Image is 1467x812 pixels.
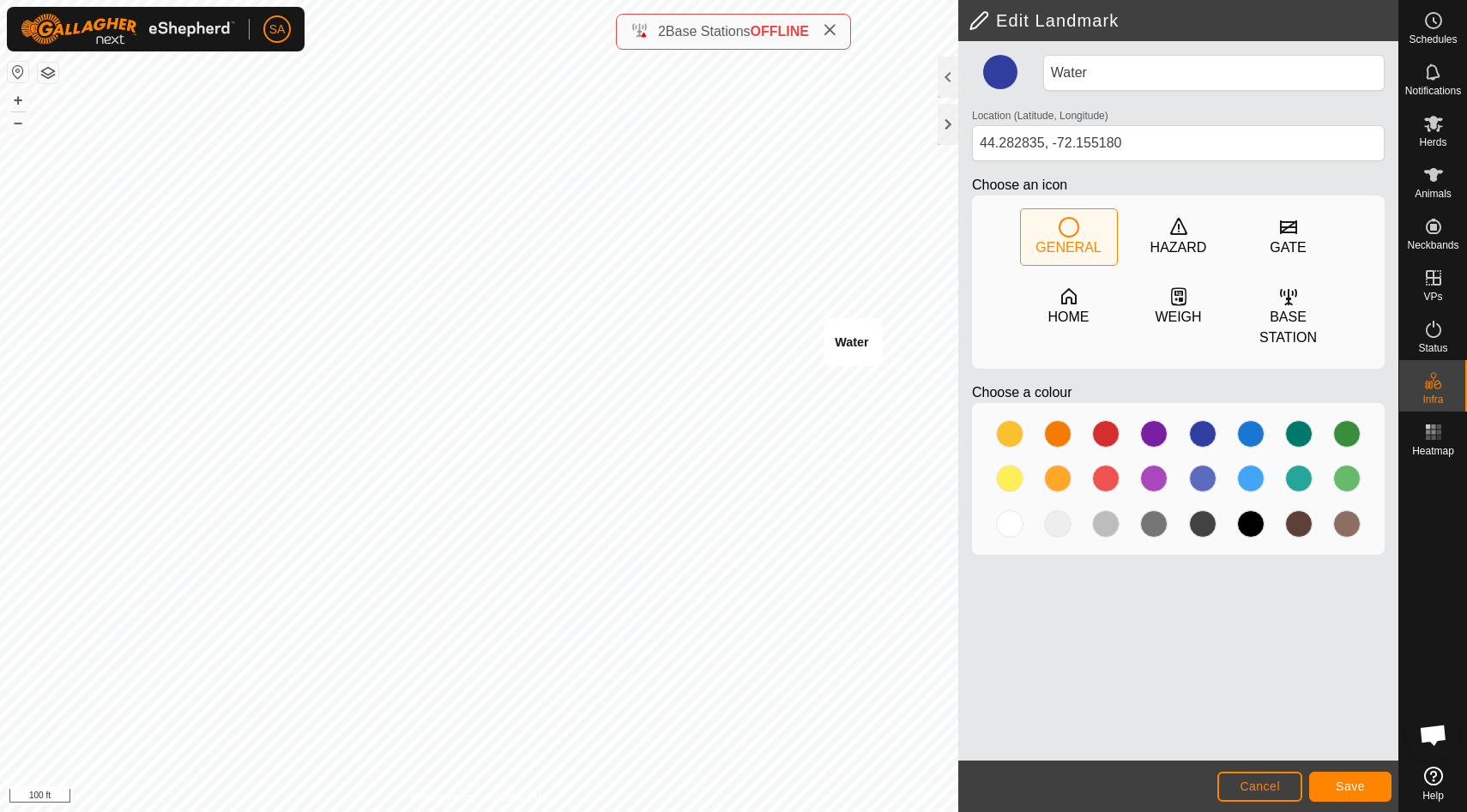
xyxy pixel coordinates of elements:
span: VPs [1423,292,1442,302]
span: OFFLINE [751,24,809,39]
div: WEIGH [1155,307,1201,328]
h2: Edit Landmark [969,10,1398,31]
button: + [8,90,28,111]
a: Help [1399,760,1467,808]
p: Choose an icon [972,175,1385,195]
span: SA [269,21,286,39]
a: Contact Us [496,790,546,805]
button: Reset Map [8,62,28,82]
div: HOME [1048,307,1090,328]
span: Base Stations [666,24,751,39]
span: Help [1422,791,1444,801]
button: Map Layers [38,63,58,83]
label: Location (Latitude, Longitude) [972,108,1108,123]
img: Gallagher Logo [21,14,235,45]
div: GENERAL [1035,238,1101,258]
span: Animals [1415,189,1452,199]
div: HAZARD [1150,238,1207,258]
span: Status [1418,343,1447,353]
button: – [8,112,28,133]
span: Notifications [1405,86,1461,96]
span: Neckbands [1407,240,1458,250]
p: Choose a colour [972,382,1385,403]
button: Save [1309,772,1392,802]
span: Infra [1422,394,1443,405]
div: BASE STATION [1241,307,1337,348]
button: Cancel [1217,772,1302,802]
span: 2 [658,24,666,39]
a: Privacy Policy [411,790,475,805]
div: Water [835,332,868,352]
span: Cancel [1240,779,1280,793]
span: Herds [1419,137,1446,147]
div: GATE [1270,238,1306,258]
span: Heatmap [1412,446,1454,456]
span: Save [1336,779,1365,793]
span: Schedules [1409,34,1457,45]
div: Open chat [1408,709,1459,761]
